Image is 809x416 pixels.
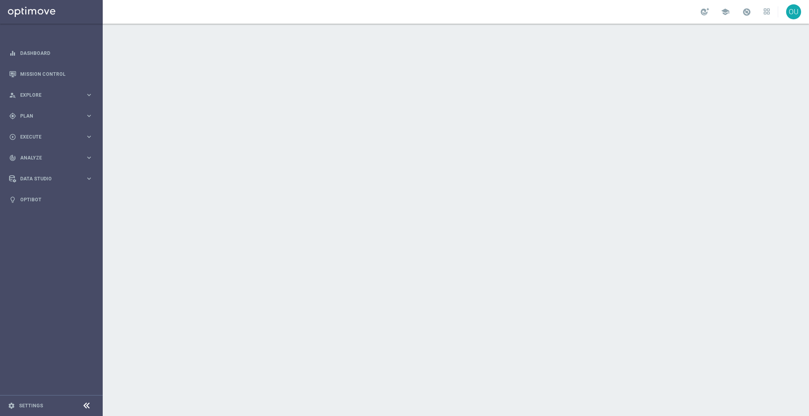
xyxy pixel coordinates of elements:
[85,154,93,161] i: keyboard_arrow_right
[20,176,85,181] span: Data Studio
[20,93,85,97] span: Explore
[9,92,85,99] div: Explore
[9,71,93,77] button: Mission Control
[85,91,93,99] i: keyboard_arrow_right
[9,196,16,203] i: lightbulb
[20,114,85,118] span: Plan
[20,189,93,210] a: Optibot
[9,113,93,119] button: gps_fixed Plan keyboard_arrow_right
[9,154,16,161] i: track_changes
[85,133,93,141] i: keyboard_arrow_right
[9,133,85,141] div: Execute
[786,4,801,19] div: OU
[9,50,93,56] button: equalizer Dashboard
[20,135,85,139] span: Execute
[9,175,85,182] div: Data Studio
[9,92,93,98] button: person_search Explore keyboard_arrow_right
[9,189,93,210] div: Optibot
[8,402,15,409] i: settings
[9,133,16,141] i: play_circle_outline
[85,112,93,120] i: keyboard_arrow_right
[9,154,85,161] div: Analyze
[9,112,16,120] i: gps_fixed
[9,134,93,140] button: play_circle_outline Execute keyboard_arrow_right
[9,64,93,84] div: Mission Control
[20,64,93,84] a: Mission Control
[85,175,93,182] i: keyboard_arrow_right
[9,50,16,57] i: equalizer
[9,92,16,99] i: person_search
[721,7,730,16] span: school
[9,155,93,161] button: track_changes Analyze keyboard_arrow_right
[9,112,85,120] div: Plan
[20,43,93,64] a: Dashboard
[9,197,93,203] button: lightbulb Optibot
[9,176,93,182] button: Data Studio keyboard_arrow_right
[20,156,85,160] span: Analyze
[19,403,43,408] a: Settings
[9,43,93,64] div: Dashboard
